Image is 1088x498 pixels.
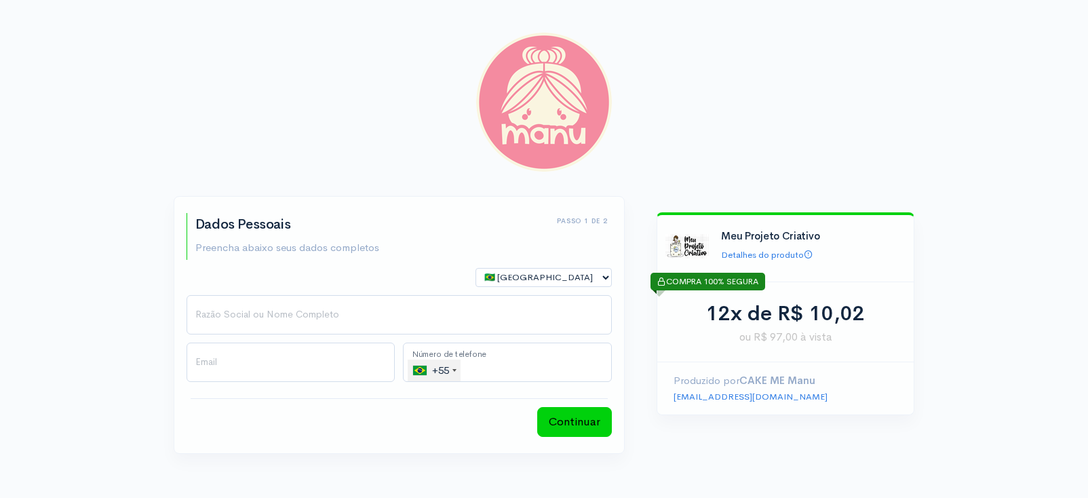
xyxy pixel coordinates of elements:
[674,329,897,345] span: ou R$ 97,00 à vista
[674,299,897,329] div: 12x de R$ 10,02
[674,391,828,402] a: [EMAIL_ADDRESS][DOMAIN_NAME]
[413,360,461,381] div: +55
[721,249,813,261] a: Detalhes do produto
[195,217,379,232] h2: Dados Pessoais
[187,343,395,382] input: Email
[537,407,612,437] button: Continuar
[557,217,608,225] h6: Passo 1 de 2
[195,240,379,256] p: Preencha abaixo seus dados completos
[665,225,709,268] img: Logo-Meu-Projeto-Criativo-PEQ.jpg
[476,33,612,172] img: CAKE ME Manu
[650,273,765,290] div: COMPRA 100% SEGURA
[721,231,901,242] h4: Meu Projeto Criativo
[739,374,815,387] strong: CAKE ME Manu
[674,373,897,389] p: Produzido por
[408,360,461,381] div: Brazil (Brasil): +55
[187,295,612,334] input: Nome Completo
